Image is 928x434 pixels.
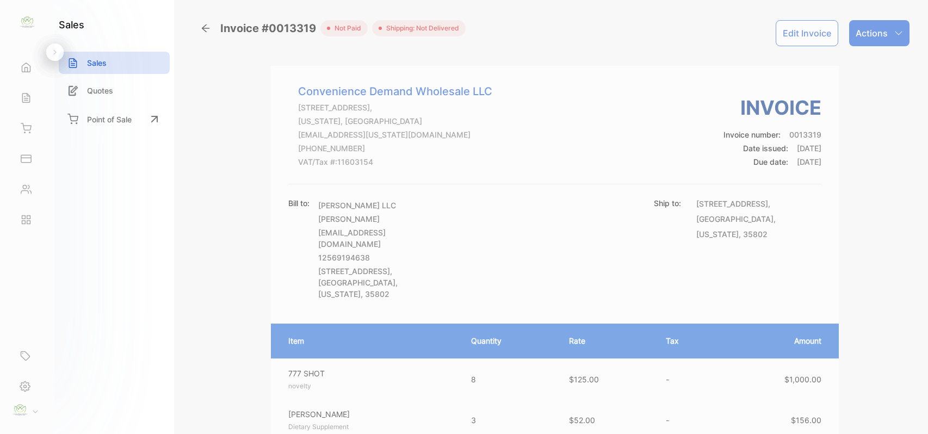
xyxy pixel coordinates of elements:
[382,23,459,33] span: Shipping: Not Delivered
[298,83,492,100] p: Convenience Demand Wholesale LLC
[318,200,443,211] p: [PERSON_NAME] LLC
[59,79,170,102] a: Quotes
[288,422,451,432] p: Dietary Supplement
[654,197,681,209] p: Ship to:
[569,375,599,384] span: $125.00
[856,27,888,40] p: Actions
[288,335,449,346] p: Item
[298,129,492,140] p: [EMAIL_ADDRESS][US_STATE][DOMAIN_NAME]
[288,197,310,209] p: Bill to:
[288,368,451,379] p: 777 SHOT
[59,52,170,74] a: Sales
[298,142,492,154] p: [PHONE_NUMBER]
[666,414,709,426] p: -
[696,199,768,208] span: [STREET_ADDRESS]
[12,402,28,418] img: profile
[569,335,644,346] p: Rate
[19,14,35,30] img: logo
[298,115,492,127] p: [US_STATE], [GEOGRAPHIC_DATA]
[318,252,443,263] p: 12569194638
[220,20,320,36] span: Invoice #0013319
[739,230,768,239] span: , 35802
[666,374,709,385] p: -
[569,416,595,425] span: $52.00
[87,85,113,96] p: Quotes
[59,17,84,32] h1: sales
[849,20,910,46] button: Actions
[723,93,821,122] h3: Invoice
[288,408,451,420] p: [PERSON_NAME]
[753,157,788,166] span: Due date:
[318,266,390,276] span: [STREET_ADDRESS]
[666,335,709,346] p: Tax
[87,114,132,125] p: Point of Sale
[318,213,443,225] p: [PERSON_NAME]
[288,381,451,391] p: novelty
[882,388,928,434] iframe: LiveChat chat widget
[731,335,821,346] p: Amount
[330,23,361,33] span: not paid
[361,289,389,299] span: , 35802
[789,130,821,139] span: 0013319
[723,130,781,139] span: Invoice number:
[298,156,492,168] p: VAT/Tax #: 11603154
[471,414,547,426] p: 3
[797,144,821,153] span: [DATE]
[471,374,547,385] p: 8
[791,416,821,425] span: $156.00
[318,227,443,250] p: [EMAIL_ADDRESS][DOMAIN_NAME]
[784,375,821,384] span: $1,000.00
[743,144,788,153] span: Date issued:
[776,20,838,46] button: Edit Invoice
[87,57,107,69] p: Sales
[471,335,547,346] p: Quantity
[298,102,492,113] p: [STREET_ADDRESS],
[59,107,170,131] a: Point of Sale
[797,157,821,166] span: [DATE]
